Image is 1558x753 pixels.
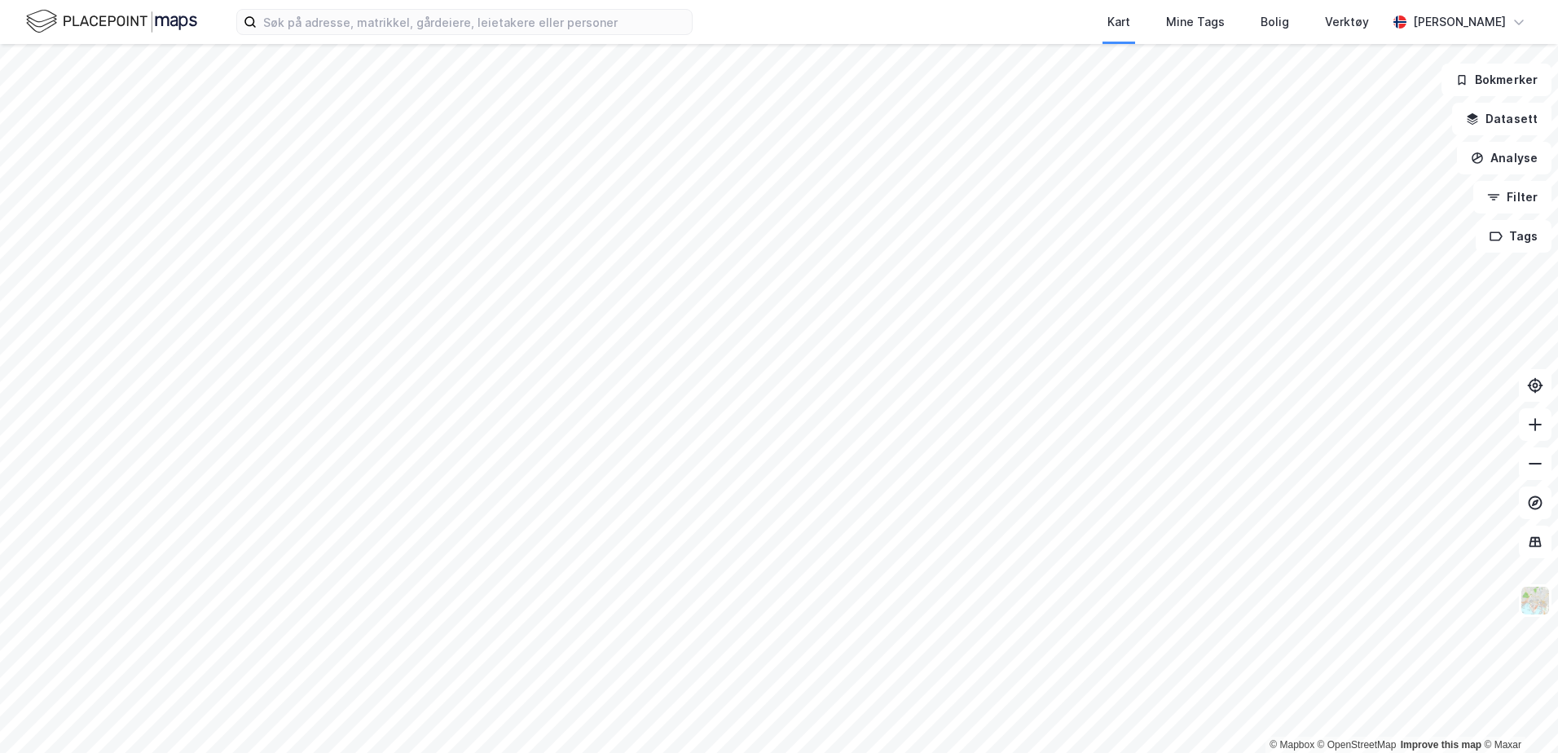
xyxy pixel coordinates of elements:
[1413,12,1506,32] div: [PERSON_NAME]
[1476,220,1551,253] button: Tags
[1441,64,1551,96] button: Bokmerker
[1318,739,1397,751] a: OpenStreetMap
[1473,181,1551,214] button: Filter
[257,10,692,34] input: Søk på adresse, matrikkel, gårdeiere, leietakere eller personer
[1520,585,1551,616] img: Z
[1452,103,1551,135] button: Datasett
[1166,12,1225,32] div: Mine Tags
[1477,675,1558,753] iframe: Chat Widget
[1325,12,1369,32] div: Verktøy
[1261,12,1289,32] div: Bolig
[1401,739,1481,751] a: Improve this map
[1107,12,1130,32] div: Kart
[1270,739,1314,751] a: Mapbox
[26,7,197,36] img: logo.f888ab2527a4732fd821a326f86c7f29.svg
[1457,142,1551,174] button: Analyse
